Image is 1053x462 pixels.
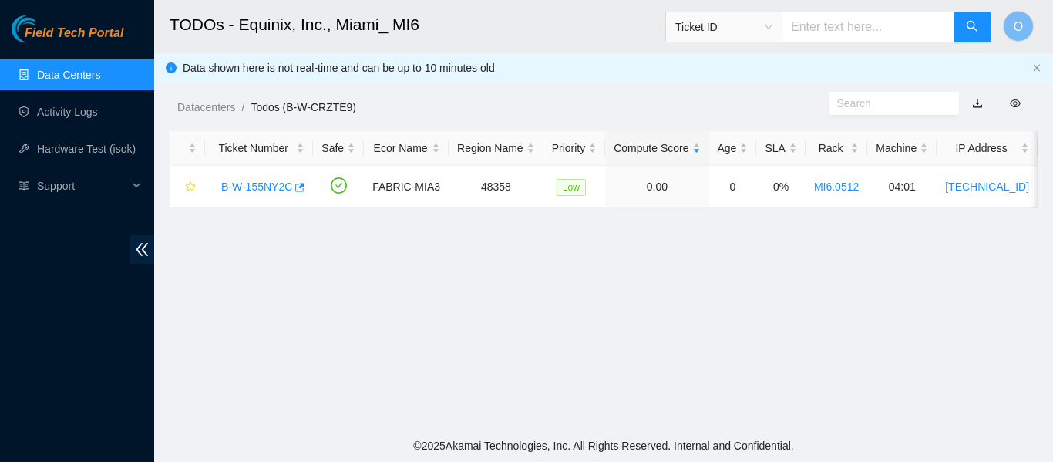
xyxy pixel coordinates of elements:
[1003,11,1034,42] button: O
[154,430,1053,462] footer: © 2025 Akamai Technologies, Inc. All Rights Reserved. Internal and Confidential.
[185,181,196,194] span: star
[12,15,78,42] img: Akamai Technologies
[251,101,356,113] a: Todos (B-W-CRZTE9)
[241,101,244,113] span: /
[1032,63,1041,73] button: close
[954,12,991,42] button: search
[945,180,1029,193] a: [TECHNICAL_ID]
[972,97,983,110] a: download
[177,101,235,113] a: Datacenters
[1010,98,1021,109] span: eye
[709,166,757,208] td: 0
[966,20,978,35] span: search
[221,180,292,193] a: B-W-155NY2C
[37,69,100,81] a: Data Centers
[1014,17,1023,36] span: O
[449,166,543,208] td: 48358
[25,26,123,41] span: Field Tech Portal
[37,143,136,155] a: Hardware Test (isok)
[867,166,937,208] td: 04:01
[178,174,197,199] button: star
[364,166,449,208] td: FABRIC-MIA3
[37,170,128,201] span: Support
[814,180,859,193] a: MI6.0512
[19,180,29,191] span: read
[605,166,708,208] td: 0.00
[782,12,954,42] input: Enter text here...
[1032,63,1041,73] span: close
[960,91,994,116] button: download
[756,166,805,208] td: 0%
[12,28,123,48] a: Akamai TechnologiesField Tech Portal
[675,15,772,39] span: Ticket ID
[331,177,347,194] span: check-circle
[130,235,154,264] span: double-left
[557,179,586,196] span: Low
[837,95,939,112] input: Search
[37,106,98,118] a: Activity Logs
